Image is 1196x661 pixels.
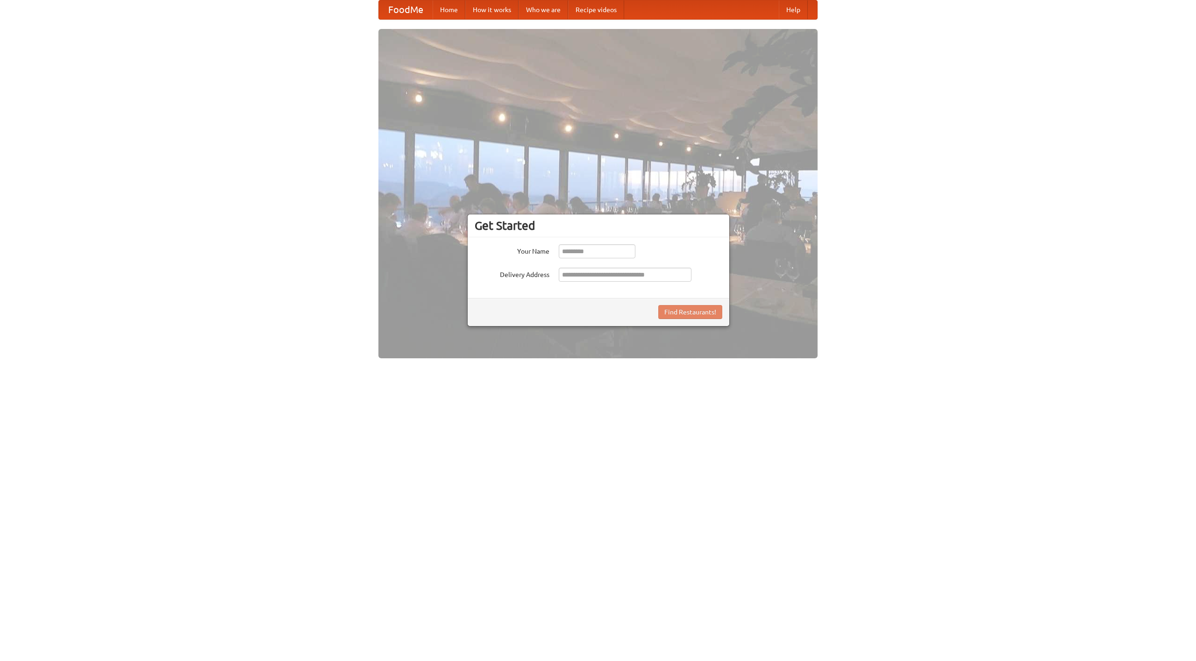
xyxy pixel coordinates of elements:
h3: Get Started [475,219,722,233]
a: Home [433,0,465,19]
label: Your Name [475,244,549,256]
label: Delivery Address [475,268,549,279]
a: FoodMe [379,0,433,19]
a: Help [779,0,808,19]
a: How it works [465,0,519,19]
button: Find Restaurants! [658,305,722,319]
a: Who we are [519,0,568,19]
a: Recipe videos [568,0,624,19]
